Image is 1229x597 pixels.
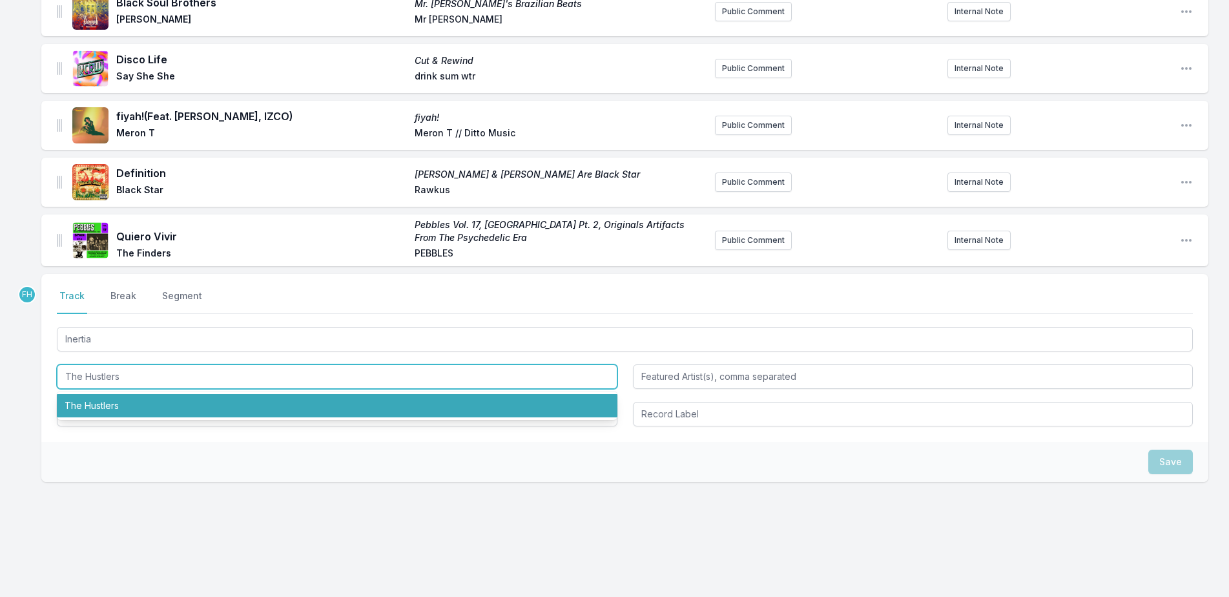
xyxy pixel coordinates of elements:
img: Drag Handle [57,176,62,189]
span: [PERSON_NAME] & [PERSON_NAME] Are Black Star [415,168,705,181]
span: PEBBLES [415,247,705,262]
button: Internal Note [947,231,1011,250]
span: The Finders [116,247,407,262]
img: Drag Handle [57,62,62,75]
button: Open playlist item options [1180,62,1193,75]
span: Mr [PERSON_NAME] [415,13,705,28]
span: Rawkus [415,183,705,199]
span: [PERSON_NAME] [116,13,407,28]
button: Internal Note [947,2,1011,21]
button: Segment [160,289,205,314]
span: Definition [116,165,407,181]
span: Meron T [116,127,407,142]
button: Public Comment [715,116,792,135]
button: Public Comment [715,2,792,21]
img: fiyah! [72,107,108,143]
span: Disco Life [116,52,407,67]
input: Record Label [633,402,1193,426]
input: Featured Artist(s), comma separated [633,364,1193,389]
button: Internal Note [947,173,1011,192]
button: Open playlist item options [1180,5,1193,18]
button: Public Comment [715,59,792,78]
button: Open playlist item options [1180,119,1193,132]
button: Internal Note [947,59,1011,78]
button: Open playlist item options [1180,176,1193,189]
button: Public Comment [715,173,792,192]
span: fiyah! [415,111,705,124]
img: Drag Handle [57,234,62,247]
input: Track Title [57,327,1193,351]
button: Break [108,289,139,314]
img: Cut & Rewind [72,50,108,87]
img: Pebbles Vol. 17, Spain Pt. 2, Originals Artifacts From The Psychedelic Era [72,222,108,258]
button: Track [57,289,87,314]
span: Pebbles Vol. 17, [GEOGRAPHIC_DATA] Pt. 2, Originals Artifacts From The Psychedelic Era [415,218,705,244]
img: Drag Handle [57,5,62,18]
span: Quiero Vivir [116,229,407,244]
button: Save [1148,450,1193,474]
span: drink sum wtr [415,70,705,85]
span: Black Star [116,183,407,199]
span: fiyah! (Feat. [PERSON_NAME], IZCO) [116,109,407,124]
li: The Hustlers [57,394,617,417]
img: Mos Def & Talib Kweli Are Black Star [72,164,108,200]
p: Francesca Harding [18,286,36,304]
button: Public Comment [715,231,792,250]
img: Drag Handle [57,119,62,132]
input: Artist [57,364,617,389]
button: Internal Note [947,116,1011,135]
span: Say She She [116,70,407,85]
button: Open playlist item options [1180,234,1193,247]
span: Cut & Rewind [415,54,705,67]
span: Meron T // Ditto Music [415,127,705,142]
